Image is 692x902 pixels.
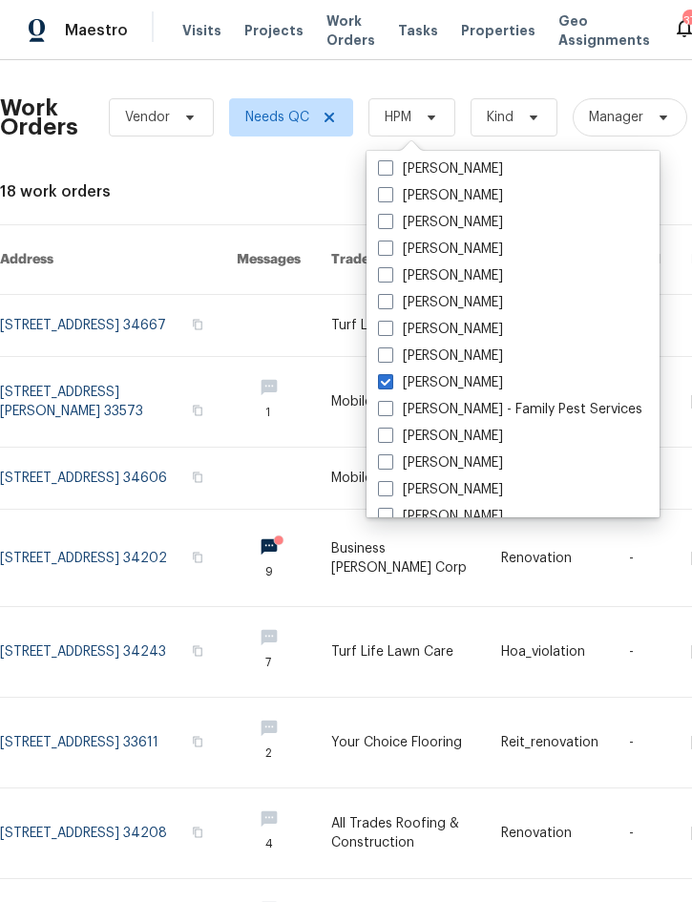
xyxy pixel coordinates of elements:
td: Your Choice Flooring [316,698,485,788]
label: [PERSON_NAME] [378,507,503,526]
span: Manager [589,108,643,127]
label: [PERSON_NAME] [378,159,503,178]
label: [PERSON_NAME] - Family Pest Services [378,400,642,419]
label: [PERSON_NAME] [378,480,503,499]
label: [PERSON_NAME] [378,240,503,259]
span: Geo Assignments [558,11,650,50]
th: Messages [221,225,316,295]
td: Reit_renovation [486,698,614,788]
td: Mobile Villa Properties [316,448,485,510]
td: - [614,788,676,879]
td: Turf Life Lawn Care [316,607,485,698]
span: Work Orders [326,11,375,50]
span: Tasks [398,24,438,37]
label: [PERSON_NAME] [378,213,503,232]
label: [PERSON_NAME] [378,427,503,446]
span: Maestro [65,21,128,40]
button: Copy Address [189,549,206,566]
button: Copy Address [189,642,206,660]
span: HPM [385,108,411,127]
label: [PERSON_NAME] [378,293,503,312]
span: Properties [461,21,535,40]
td: - [614,698,676,788]
label: [PERSON_NAME] [378,186,503,205]
span: Vendor [125,108,170,127]
td: Renovation [486,788,614,879]
button: Copy Address [189,316,206,333]
td: Mobile Villa Properties [316,357,485,448]
span: Kind [487,108,514,127]
span: Projects [244,21,304,40]
span: Needs QC [245,108,309,127]
label: [PERSON_NAME] [378,373,503,392]
span: Visits [182,21,221,40]
label: [PERSON_NAME] [378,453,503,472]
td: Turf Life Lawn Care [316,295,485,357]
label: [PERSON_NAME] [378,266,503,285]
td: - [614,607,676,698]
button: Copy Address [189,824,206,841]
td: All Trades Roofing & Construction [316,788,485,879]
label: [PERSON_NAME] [378,320,503,339]
button: Copy Address [189,733,206,750]
td: Business [PERSON_NAME] Corp [316,510,485,607]
td: Hoa_violation [486,607,614,698]
label: [PERSON_NAME] [378,346,503,366]
button: Copy Address [189,469,206,486]
td: Renovation [486,510,614,607]
td: - [614,510,676,607]
th: Trade Partner [316,225,485,295]
button: Copy Address [189,402,206,419]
